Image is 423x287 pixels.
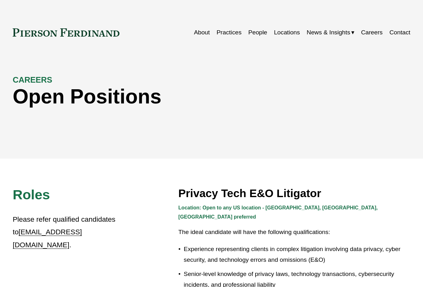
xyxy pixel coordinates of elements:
[274,26,300,38] a: Locations
[194,26,210,38] a: About
[178,186,410,200] h3: Privacy Tech E&O Litigator
[248,26,267,38] a: People
[13,85,311,108] h1: Open Positions
[13,213,129,251] p: Please refer qualified candidates to .
[361,26,383,38] a: Careers
[307,26,354,38] a: folder dropdown
[217,26,242,38] a: Practices
[13,187,50,202] span: Roles
[307,27,350,38] span: News & Insights
[13,228,82,249] a: [EMAIL_ADDRESS][DOMAIN_NAME]
[390,26,410,38] a: Contact
[178,227,410,238] p: The ideal candidate will have the following qualifications:
[13,75,52,84] strong: CAREERS
[184,244,410,266] p: Experience representing clients in complex litigation involving data privacy, cyber security, and...
[178,205,379,220] strong: Location: Open to any US location - [GEOGRAPHIC_DATA], [GEOGRAPHIC_DATA], [GEOGRAPHIC_DATA] prefe...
